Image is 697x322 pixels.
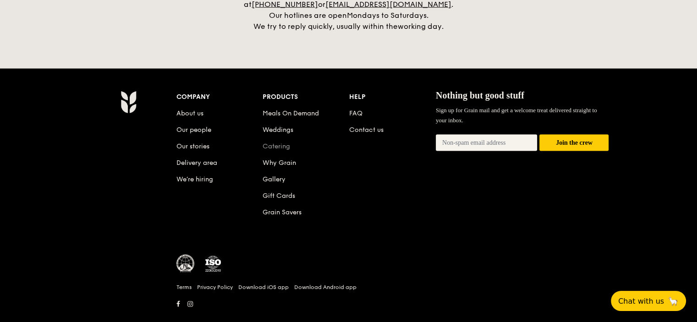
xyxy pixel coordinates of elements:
span: 🦙 [668,296,679,306]
a: Weddings [263,126,293,134]
a: FAQ [349,109,362,117]
a: Gift Cards [263,192,295,200]
a: Catering [263,142,290,150]
span: working day. [398,22,444,31]
h6: Revision [85,311,613,318]
a: Delivery area [176,159,217,167]
a: Grain Savers [263,208,302,216]
a: Privacy Policy [197,284,233,291]
a: Our stories [176,142,209,150]
input: Non-spam email address [436,135,538,151]
span: Nothing but good stuff [436,90,524,100]
a: Gallery [263,175,285,183]
span: Sign up for Grain mail and get a welcome treat delivered straight to your inbox. [436,107,597,124]
span: Mondays to Saturdays. [347,11,428,20]
button: Chat with us🦙 [611,291,686,311]
a: About us [176,109,203,117]
a: Our people [176,126,211,134]
span: Chat with us [618,297,664,306]
div: Help [349,91,436,104]
div: Products [263,91,349,104]
a: Why Grain [263,159,296,167]
a: Download Android app [294,284,357,291]
a: Download iOS app [238,284,289,291]
a: Contact us [349,126,384,134]
img: AYc88T3wAAAABJRU5ErkJggg== [121,91,137,114]
a: We’re hiring [176,175,213,183]
img: ISO Certified [204,255,222,273]
a: Terms [176,284,192,291]
button: Join the crew [539,135,609,152]
div: Company [176,91,263,104]
a: Meals On Demand [263,109,319,117]
img: MUIS Halal Certified [176,255,195,273]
